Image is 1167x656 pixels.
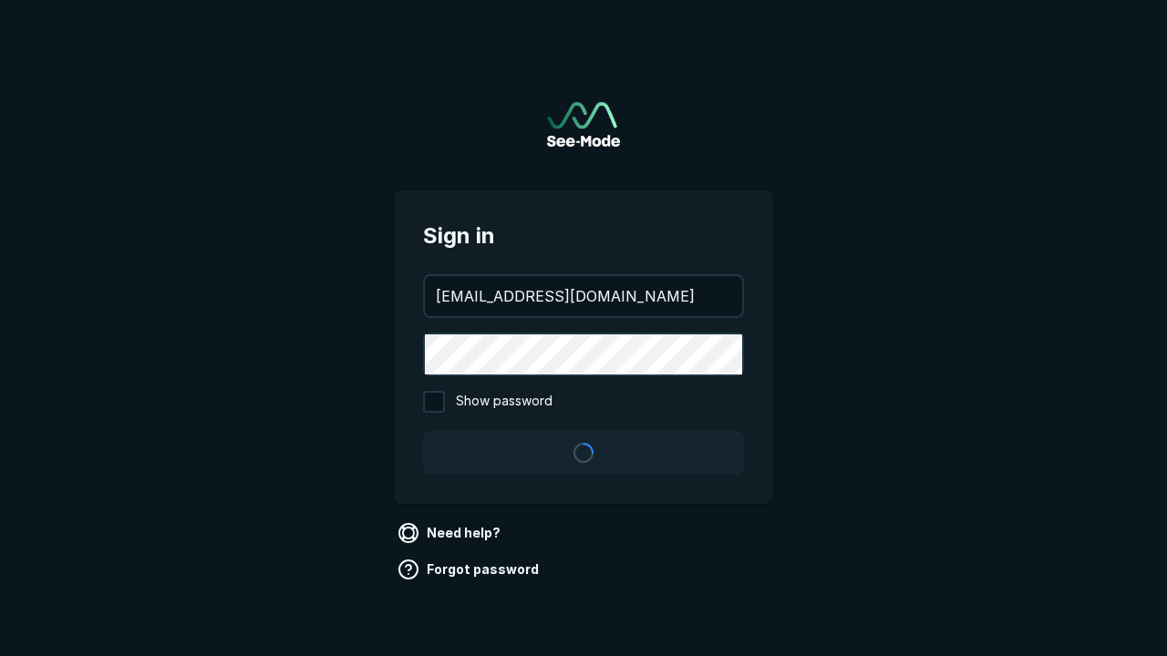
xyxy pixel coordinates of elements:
span: Sign in [423,220,744,252]
span: Show password [456,391,553,413]
a: Go to sign in [547,102,620,147]
a: Forgot password [394,555,546,584]
img: See-Mode Logo [547,102,620,147]
a: Need help? [394,518,508,548]
input: your@email.com [425,276,742,316]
